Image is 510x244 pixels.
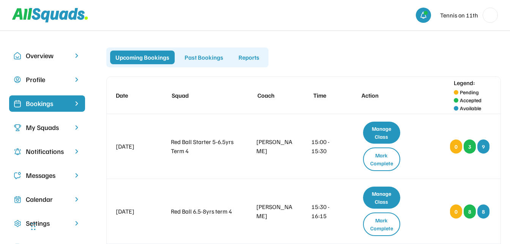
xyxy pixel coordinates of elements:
div: Calendar [26,194,68,204]
img: IMG_2979.png [483,8,497,22]
div: Time [313,91,343,100]
div: Mark Complete [363,147,401,171]
div: Past Bookings [179,51,229,64]
img: chevron-right.svg [73,220,81,227]
img: chevron-right.svg [73,76,81,83]
img: chevron-right.svg [73,52,81,59]
div: 3 [464,139,476,154]
div: Coach [257,91,295,100]
img: bell-03%20%281%29.svg [420,11,427,19]
div: Red Ball 6.5-8yrs term 4 [171,207,238,216]
img: chevron-right.svg [73,172,81,179]
div: Profile [26,74,68,85]
div: Messages [26,170,68,181]
div: 9 [477,139,489,154]
div: Manage Class [363,122,401,144]
div: [PERSON_NAME] [256,137,294,155]
div: Action [362,91,407,100]
div: 8 [464,204,476,219]
div: Red Ball Starter 5-6.5yrs Term 4 [171,137,238,155]
img: chevron-right%20copy%203.svg [73,100,81,107]
div: 0 [450,204,462,219]
div: Reports [233,51,265,64]
div: Mark Complete [363,212,401,236]
img: Icon%20copy%2010.svg [14,52,21,60]
div: 8 [477,204,489,219]
div: Tennis on 11th [440,11,478,20]
div: Available [460,104,481,112]
img: Icon%20copy%204.svg [14,148,21,155]
div: My Squads [26,122,68,133]
div: 15:00 - 15:30 [311,137,341,155]
img: Icon%20copy%203.svg [14,124,21,132]
div: [DATE] [116,142,153,151]
div: Legend: [454,78,475,87]
div: Bookings [26,98,68,109]
div: Notifications [26,146,68,157]
div: 0 [450,139,462,154]
div: Accepted [460,96,482,104]
img: Icon%20%2819%29.svg [14,100,21,108]
img: chevron-right.svg [73,124,81,131]
img: Icon%20copy%205.svg [14,172,21,179]
div: Pending [460,88,479,96]
div: Settings [26,218,68,228]
img: chevron-right.svg [73,196,81,203]
div: Squad [172,91,239,100]
div: [DATE] [116,207,153,216]
img: chevron-right.svg [73,148,81,155]
div: Overview [26,51,68,61]
img: user-circle.svg [14,76,21,84]
div: 15:30 - 16:15 [311,202,341,220]
img: Icon%20copy%207.svg [14,196,21,203]
div: [PERSON_NAME] [256,202,294,220]
div: Upcoming Bookings [110,51,175,64]
div: Manage Class [363,187,401,209]
div: Date [116,91,153,100]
